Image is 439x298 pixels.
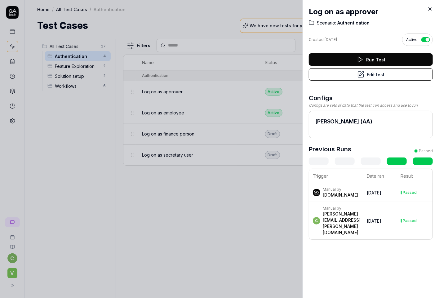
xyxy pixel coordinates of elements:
[309,53,433,66] button: Run Test
[419,148,433,154] div: Passed
[363,169,397,183] th: Date ran
[323,211,361,236] div: [PERSON_NAME][EMAIL_ADDRESS][PERSON_NAME][DOMAIN_NAME]
[309,37,337,42] div: Created
[309,169,363,183] th: Trigger
[309,6,433,17] h2: Log on as approver
[309,103,433,108] div: Configs are sets of data that the test can access and use to run
[309,145,351,154] h3: Previous Runs
[323,206,361,211] div: Manual by
[313,189,320,196] img: 7ccf6c19-61ad-4a6c-8811-018b02a1b829.jpg
[406,37,418,42] span: Active
[323,187,358,192] div: Manual by
[403,191,417,194] div: Passed
[367,190,381,195] time: [DATE]
[317,20,336,26] span: Scenario:
[313,217,320,225] span: c
[367,218,381,224] time: [DATE]
[403,219,417,223] div: Passed
[397,169,432,183] th: Result
[309,93,433,103] h3: Configs
[325,37,337,42] time: [DATE]
[315,117,426,126] h2: [PERSON_NAME] (AA)
[323,192,358,198] div: [DOMAIN_NAME]
[336,20,370,26] span: Authentication
[309,68,433,81] button: Edit test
